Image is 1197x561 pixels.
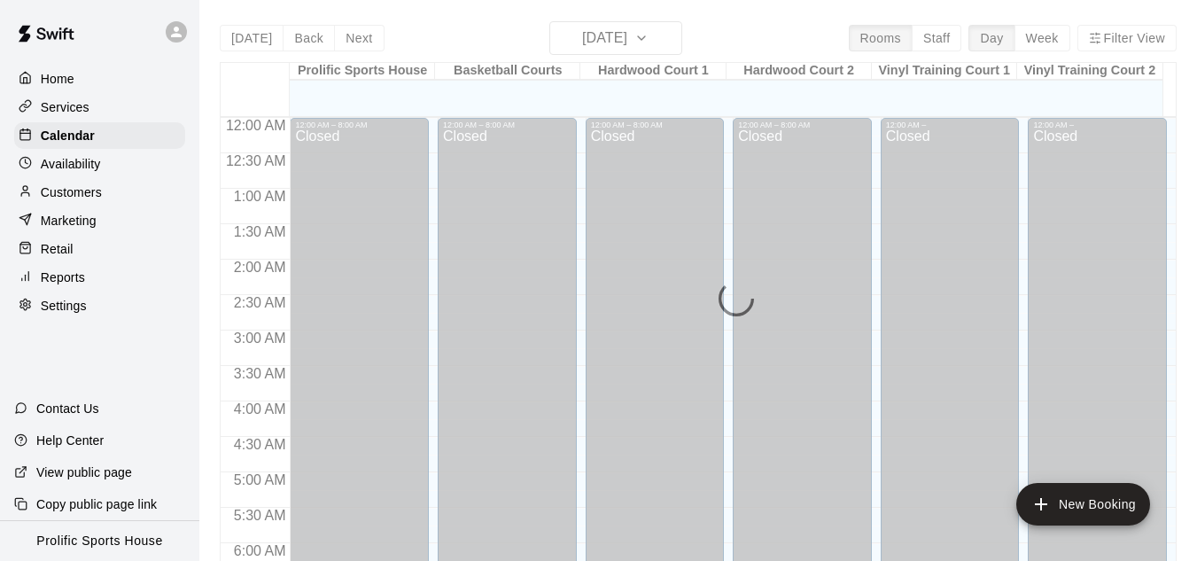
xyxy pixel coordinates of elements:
[580,63,726,80] div: Hardwood Court 1
[229,331,291,346] span: 3:00 AM
[41,155,101,173] p: Availability
[229,437,291,452] span: 4:30 AM
[14,292,185,319] a: Settings
[229,401,291,417] span: 4:00 AM
[14,122,185,149] a: Calendar
[295,121,424,129] div: 12:00 AM – 8:00 AM
[14,94,185,121] a: Services
[14,151,185,177] a: Availability
[443,121,571,129] div: 12:00 AM – 8:00 AM
[591,121,719,129] div: 12:00 AM – 8:00 AM
[14,179,185,206] a: Customers
[41,98,89,116] p: Services
[738,121,867,129] div: 12:00 AM – 8:00 AM
[886,121,1014,129] div: 12:00 AM –
[229,189,291,204] span: 1:00 AM
[36,495,157,513] p: Copy public page link
[229,472,291,487] span: 5:00 AM
[229,260,291,275] span: 2:00 AM
[41,70,74,88] p: Home
[222,153,291,168] span: 12:30 AM
[36,400,99,417] p: Contact Us
[1016,483,1150,526] button: add
[14,236,185,262] a: Retail
[41,297,87,315] p: Settings
[14,207,185,234] a: Marketing
[14,66,185,92] a: Home
[229,224,291,239] span: 1:30 AM
[41,183,102,201] p: Customers
[229,543,291,558] span: 6:00 AM
[36,532,162,550] p: Prolific Sports House
[229,508,291,523] span: 5:30 AM
[435,63,580,80] div: Basketball Courts
[229,366,291,381] span: 3:30 AM
[727,63,872,80] div: Hardwood Court 2
[41,212,97,230] p: Marketing
[1017,63,1162,80] div: Vinyl Training Court 2
[41,269,85,286] p: Reports
[222,118,291,133] span: 12:00 AM
[290,63,435,80] div: Prolific Sports House
[1033,121,1162,129] div: 12:00 AM –
[36,464,132,481] p: View public page
[872,63,1017,80] div: Vinyl Training Court 1
[41,240,74,258] p: Retail
[41,127,95,144] p: Calendar
[36,432,104,449] p: Help Center
[14,264,185,291] a: Reports
[229,295,291,310] span: 2:30 AM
